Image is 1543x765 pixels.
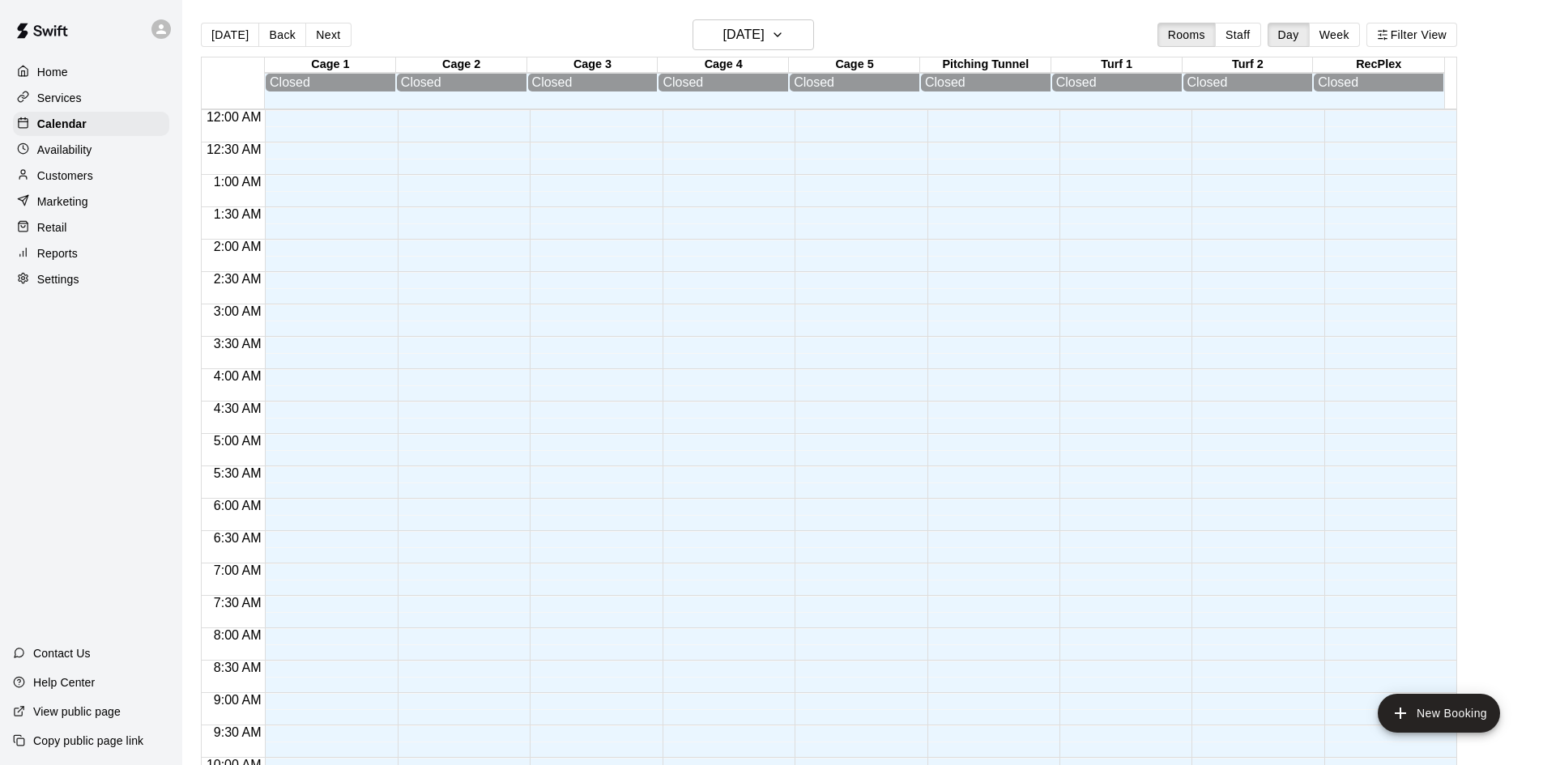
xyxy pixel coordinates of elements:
div: Closed [532,75,654,90]
a: Customers [13,164,169,188]
span: 3:30 AM [210,337,266,351]
span: 12:00 AM [202,110,266,124]
p: Contact Us [33,645,91,661]
button: Week [1309,23,1360,47]
a: Marketing [13,189,169,214]
span: 5:00 AM [210,434,266,448]
div: Closed [270,75,391,90]
div: Closed [1318,75,1439,90]
div: Cage 3 [527,57,659,73]
div: Turf 1 [1051,57,1183,73]
a: Reports [13,241,169,266]
button: [DATE] [201,23,259,47]
span: 9:00 AM [210,693,266,707]
div: RecPlex [1313,57,1444,73]
div: Cage 2 [396,57,527,73]
button: Back [258,23,306,47]
div: Cage 5 [789,57,920,73]
div: Cage 4 [658,57,789,73]
p: Copy public page link [33,733,143,749]
span: 1:00 AM [210,175,266,189]
a: Retail [13,215,169,240]
div: Pitching Tunnel [920,57,1051,73]
a: Home [13,60,169,84]
p: Help Center [33,674,95,691]
div: Turf 2 [1183,57,1314,73]
a: Availability [13,138,169,162]
span: 2:30 AM [210,272,266,286]
span: 8:30 AM [210,661,266,674]
p: Reports [37,245,78,261]
span: 7:30 AM [210,596,266,610]
button: [DATE] [693,19,814,50]
span: 4:30 AM [210,402,266,415]
button: Staff [1215,23,1261,47]
span: 4:00 AM [210,369,266,383]
p: View public page [33,703,121,720]
span: 2:00 AM [210,240,266,253]
p: Customers [37,168,93,184]
button: Filter View [1366,23,1457,47]
div: Closed [663,75,784,90]
span: 6:00 AM [210,499,266,512]
div: Closed [794,75,915,90]
p: Marketing [37,193,88,210]
p: Calendar [37,116,87,132]
button: Rooms [1157,23,1216,47]
div: Closed [1187,75,1309,90]
button: add [1378,694,1500,733]
a: Services [13,86,169,110]
button: Next [305,23,351,47]
p: Availability [37,142,92,158]
span: 9:30 AM [210,725,266,739]
p: Home [37,64,68,80]
span: 1:30 AM [210,207,266,221]
a: Settings [13,267,169,291]
span: 7:00 AM [210,563,266,577]
p: Services [37,90,82,106]
a: Calendar [13,112,169,136]
p: Retail [37,219,67,236]
p: Settings [37,271,79,287]
button: Day [1268,23,1310,47]
h6: [DATE] [723,23,765,46]
div: Closed [925,75,1046,90]
div: Cage 1 [265,57,396,73]
span: 3:00 AM [210,304,266,318]
span: 8:00 AM [210,628,266,642]
div: Closed [1056,75,1178,90]
span: 12:30 AM [202,142,266,156]
div: Closed [401,75,522,90]
span: 6:30 AM [210,531,266,545]
span: 5:30 AM [210,466,266,480]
